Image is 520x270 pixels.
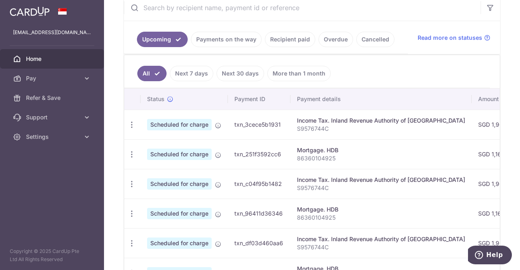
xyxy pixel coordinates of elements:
[228,89,290,110] th: Payment ID
[297,176,465,184] div: Income Tax. Inland Revenue Authority of [GEOGRAPHIC_DATA]
[10,6,50,16] img: CardUp
[147,178,212,190] span: Scheduled for charge
[170,66,213,81] a: Next 7 days
[26,74,80,82] span: Pay
[297,205,465,214] div: Mortgage. HDB
[297,154,465,162] p: 86360104925
[228,139,290,169] td: txn_251f3592cc6
[228,169,290,199] td: txn_c04f95b1482
[478,95,499,103] span: Amount
[228,199,290,228] td: txn_96411d36346
[217,66,264,81] a: Next 30 days
[265,32,315,47] a: Recipient paid
[13,28,91,37] p: [EMAIL_ADDRESS][DOMAIN_NAME]
[318,32,353,47] a: Overdue
[356,32,394,47] a: Cancelled
[290,89,472,110] th: Payment details
[26,133,80,141] span: Settings
[267,66,331,81] a: More than 1 month
[228,110,290,139] td: txn_3cece5b1931
[418,34,490,42] a: Read more on statuses
[297,214,465,222] p: 86360104925
[297,243,465,251] p: S9576744C
[297,125,465,133] p: S9576744C
[418,34,482,42] span: Read more on statuses
[297,117,465,125] div: Income Tax. Inland Revenue Authority of [GEOGRAPHIC_DATA]
[147,149,212,160] span: Scheduled for charge
[26,94,80,102] span: Refer & Save
[26,113,80,121] span: Support
[228,228,290,258] td: txn_df03d460aa6
[147,119,212,130] span: Scheduled for charge
[468,246,512,266] iframe: Opens a widget where you can find more information
[297,146,465,154] div: Mortgage. HDB
[297,235,465,243] div: Income Tax. Inland Revenue Authority of [GEOGRAPHIC_DATA]
[147,238,212,249] span: Scheduled for charge
[191,32,262,47] a: Payments on the way
[147,95,165,103] span: Status
[137,32,188,47] a: Upcoming
[147,208,212,219] span: Scheduled for charge
[137,66,167,81] a: All
[297,184,465,192] p: S9576744C
[26,55,80,63] span: Home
